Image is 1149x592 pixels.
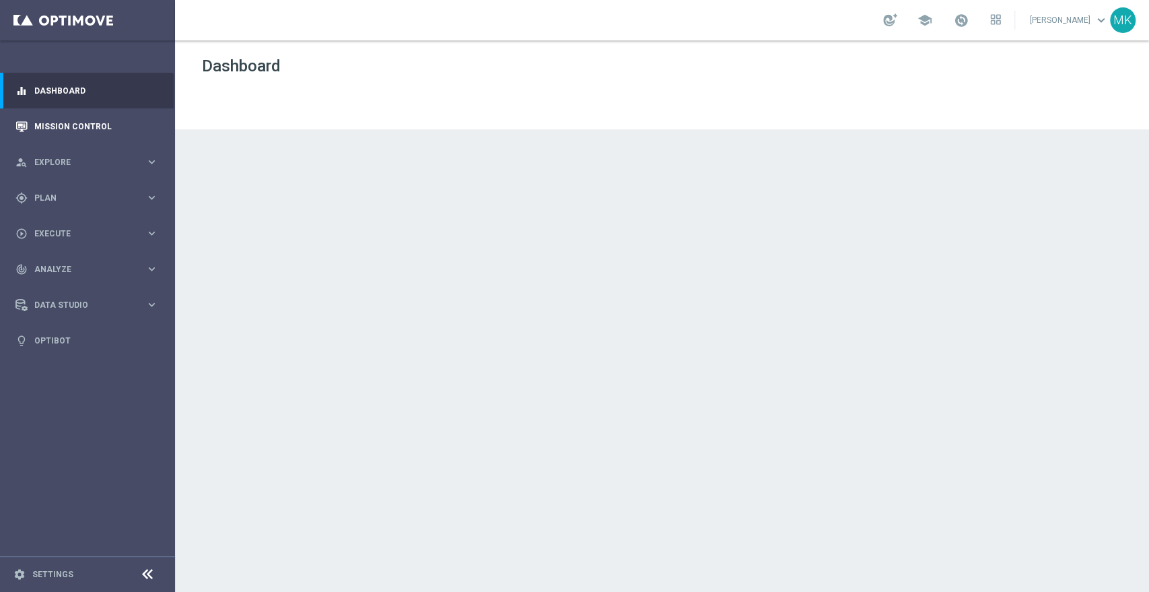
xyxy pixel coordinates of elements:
[15,228,145,240] div: Execute
[32,570,73,579] a: Settings
[15,323,158,358] div: Optibot
[34,158,145,166] span: Explore
[15,228,28,240] i: play_circle_outline
[15,86,159,96] button: equalizer Dashboard
[34,108,158,144] a: Mission Control
[15,299,145,311] div: Data Studio
[15,121,159,132] button: Mission Control
[34,265,145,273] span: Analyze
[15,157,159,168] button: person_search Explore keyboard_arrow_right
[15,335,159,346] button: lightbulb Optibot
[34,73,158,108] a: Dashboard
[15,73,158,108] div: Dashboard
[1110,7,1136,33] div: MK
[15,193,159,203] button: gps_fixed Plan keyboard_arrow_right
[15,156,28,168] i: person_search
[145,263,158,275] i: keyboard_arrow_right
[34,194,145,202] span: Plan
[145,191,158,204] i: keyboard_arrow_right
[145,298,158,311] i: keyboard_arrow_right
[13,568,26,581] i: settings
[15,228,159,239] button: play_circle_outline Execute keyboard_arrow_right
[1094,13,1109,28] span: keyboard_arrow_down
[34,230,145,238] span: Execute
[34,323,158,358] a: Optibot
[15,108,158,144] div: Mission Control
[15,263,145,275] div: Analyze
[15,335,28,347] i: lightbulb
[34,301,145,309] span: Data Studio
[145,156,158,168] i: keyboard_arrow_right
[15,264,159,275] button: track_changes Analyze keyboard_arrow_right
[15,300,159,310] button: Data Studio keyboard_arrow_right
[1029,10,1110,30] a: [PERSON_NAME]keyboard_arrow_down
[15,85,28,97] i: equalizer
[15,263,28,275] i: track_changes
[917,13,932,28] span: school
[15,192,145,204] div: Plan
[15,156,145,168] div: Explore
[15,192,28,204] i: gps_fixed
[145,227,158,240] i: keyboard_arrow_right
